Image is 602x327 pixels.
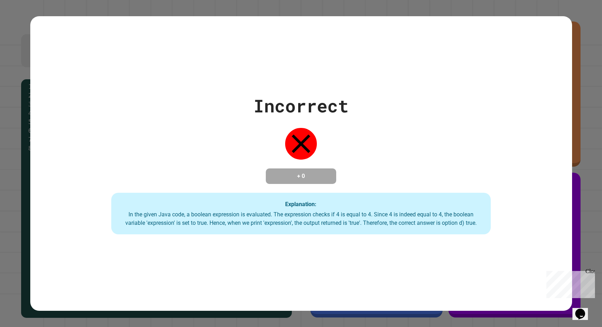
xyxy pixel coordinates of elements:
div: Incorrect [253,93,349,119]
iframe: chat widget [544,268,595,298]
div: In the given Java code, a boolean expression is evaluated. The expression checks if 4 is equal to... [118,210,483,227]
div: Chat with us now!Close [3,3,49,45]
iframe: chat widget [572,299,595,320]
h4: + 0 [273,172,329,180]
strong: Explanation: [285,201,316,208]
